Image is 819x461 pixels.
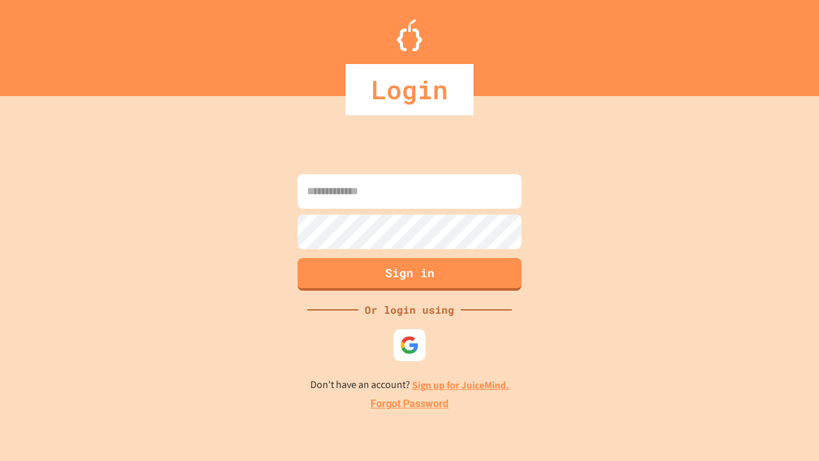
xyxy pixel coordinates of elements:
[412,378,509,392] a: Sign up for JuiceMind.
[400,336,419,355] img: google-icon.svg
[397,19,422,51] img: Logo.svg
[298,258,521,291] button: Sign in
[346,64,473,115] div: Login
[358,302,461,318] div: Or login using
[310,377,509,393] p: Don't have an account?
[370,396,449,412] a: Forgot Password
